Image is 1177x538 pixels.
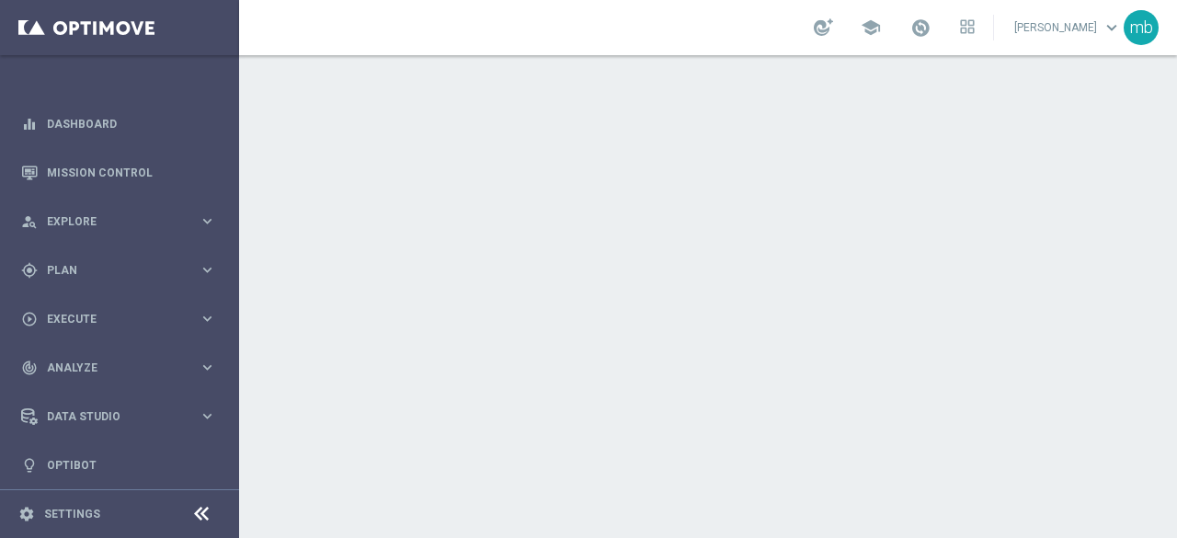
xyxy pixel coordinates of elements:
i: lightbulb [21,457,38,474]
button: equalizer Dashboard [20,117,217,132]
a: Settings [44,509,100,520]
i: keyboard_arrow_right [199,407,216,425]
div: Optibot [21,441,216,489]
span: Explore [47,216,199,227]
button: person_search Explore keyboard_arrow_right [20,214,217,229]
i: keyboard_arrow_right [199,212,216,230]
i: keyboard_arrow_right [199,359,216,376]
span: school [861,17,881,38]
button: Mission Control [20,166,217,180]
div: Plan [21,262,199,279]
span: keyboard_arrow_down [1102,17,1122,38]
a: Dashboard [47,99,216,148]
a: Optibot [47,441,216,489]
button: track_changes Analyze keyboard_arrow_right [20,361,217,375]
div: Data Studio [21,408,199,425]
div: Analyze [21,360,199,376]
i: equalizer [21,116,38,132]
button: Data Studio keyboard_arrow_right [20,409,217,424]
i: gps_fixed [21,262,38,279]
button: play_circle_outline Execute keyboard_arrow_right [20,312,217,326]
div: Dashboard [21,99,216,148]
i: keyboard_arrow_right [199,261,216,279]
div: Mission Control [21,148,216,197]
i: track_changes [21,360,38,376]
button: lightbulb Optibot [20,458,217,473]
span: Plan [47,265,199,276]
a: Mission Control [47,148,216,197]
i: person_search [21,213,38,230]
span: Data Studio [47,411,199,422]
div: Execute [21,311,199,327]
span: Execute [47,314,199,325]
button: gps_fixed Plan keyboard_arrow_right [20,263,217,278]
div: Explore [21,213,199,230]
i: play_circle_outline [21,311,38,327]
span: Analyze [47,362,199,373]
i: settings [18,506,35,522]
a: [PERSON_NAME]keyboard_arrow_down [1012,14,1124,41]
div: mb [1124,10,1159,45]
i: keyboard_arrow_right [199,310,216,327]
